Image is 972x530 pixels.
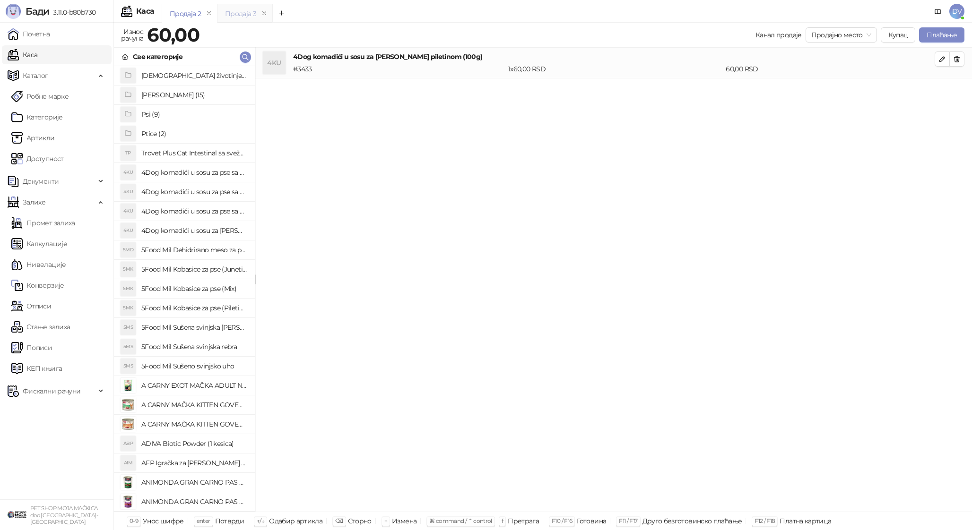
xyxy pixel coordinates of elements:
a: Почетна [8,25,50,43]
h4: [PERSON_NAME] (15) [141,87,247,103]
h4: 5Food Mil Sušena svinjska rebra [141,339,247,354]
a: Каса [8,45,37,64]
div: 1 x 60,00 RSD [506,64,724,74]
img: Slika [121,475,136,490]
div: Сторно [348,515,372,527]
h4: 5Food Mil Kobasice za pse (Piletina) [141,300,247,316]
h4: Trovet Plus Cat Intestinal sa svežom ribom (85g) [141,145,247,161]
a: Документација [930,4,946,19]
h4: Psi (9) [141,107,247,122]
small: PET SHOP MOJA MAČKICA doo [GEOGRAPHIC_DATA]-[GEOGRAPHIC_DATA] [30,505,98,525]
h4: 5Food Mil Sušena svinjska [PERSON_NAME] [141,320,247,335]
span: Документи [23,172,59,191]
button: Add tab [272,4,291,23]
div: Одабир артикла [269,515,322,527]
div: Каса [136,8,154,15]
button: Плаћање [919,27,964,43]
h4: A CARNY EXOT MAČKA ADULT NOJ 85g [141,378,247,393]
a: Промет залиха [11,214,75,232]
button: remove [258,9,270,17]
h4: A CARNY MAČKA KITTEN GOVEDINA,TELETINA I PILETINA 200g [141,417,247,432]
div: 4KU [263,51,286,74]
img: 64x64-companyLogo-9f44b8df-f022-41eb-b7d6-300ad218de09.png [8,505,26,524]
div: Унос шифре [143,515,184,527]
span: ↑/↓ [257,517,264,524]
div: 5MD [121,242,136,257]
img: Slika [121,397,136,412]
div: 60,00 RSD [724,64,937,74]
a: Калкулације [11,234,67,253]
img: Slika [121,378,136,393]
div: 4KU [121,165,136,180]
a: Категорије [11,108,63,127]
a: Пописи [11,338,52,357]
span: Бади [26,6,49,17]
h4: ADIVA Biotic Powder (1 kesica) [141,436,247,451]
a: Конверзије [11,276,64,295]
div: AIM [121,455,136,470]
div: Продаја 3 [225,9,256,19]
span: 0-9 [130,517,138,524]
div: 4KU [121,204,136,219]
div: 5MK [121,262,136,277]
h4: Ptice (2) [141,126,247,141]
h4: 5Food Mil Kobasice za pse (Mix) [141,281,247,296]
div: 5MS [121,359,136,374]
img: Slika [121,494,136,509]
span: F10 / F16 [552,517,572,524]
h4: 4Dog komadići u sosu za [PERSON_NAME] piletinom (100g) [293,51,935,62]
h4: 4Dog komadići u sosu za pse sa piletinom i govedinom (4x100g) [141,204,247,219]
div: Износ рачуна [119,26,145,44]
span: Фискални рачуни [23,382,80,401]
a: Доступност [11,149,64,168]
h4: 4Dog komadići u sosu za pse sa govedinom (100g) [141,165,247,180]
a: КЕП књига [11,359,62,378]
div: 4KU [121,223,136,238]
div: Потврди [215,515,244,527]
a: ArtikliАртикли [11,128,55,147]
span: F11 / F17 [619,517,637,524]
a: Нивелације [11,255,66,274]
div: Претрага [508,515,539,527]
button: Купац [881,27,916,43]
h4: [DEMOGRAPHIC_DATA] životinje (3) [141,68,247,83]
div: grid [114,66,255,512]
div: 4KU [121,184,136,199]
h4: ANIMONDA GRAN CARNO PAS ADULT GOVEDINA I JAGNJETINA 800g [141,494,247,509]
div: 5MS [121,320,136,335]
div: 5MK [121,281,136,296]
span: Залихе [23,193,45,212]
div: TP [121,145,136,161]
h4: 4Dog komadići u sosu za pse sa piletinom (100g) [141,184,247,199]
div: Платна картица [780,515,831,527]
span: F12 / F18 [755,517,775,524]
div: # 3433 [291,64,506,74]
div: 5MK [121,300,136,316]
strong: 60,00 [147,23,200,46]
span: Каталог [23,66,48,85]
div: Измена [392,515,417,527]
a: Отписи [11,297,51,316]
div: Продаја 2 [170,9,201,19]
span: ⌫ [335,517,343,524]
h4: A CARNY MAČKA KITTEN GOVEDINA,PILETINA I ZEC 200g [141,397,247,412]
span: enter [197,517,210,524]
div: Канал продаје [755,30,802,40]
span: 3.11.0-b80b730 [49,8,95,17]
h4: 5Food Mil Dehidrirano meso za pse [141,242,247,257]
div: Друго безготовинско плаћање [642,515,742,527]
h4: 5Food Mil Sušeno svinjsko uho [141,359,247,374]
div: ABP [121,436,136,451]
h4: 4Dog komadići u sosu za [PERSON_NAME] piletinom (100g) [141,223,247,238]
span: f [502,517,503,524]
h4: ANIMONDA GRAN CARNO PAS ADULT GOVEDINA I DIVLJAČ 800g [141,475,247,490]
span: Продајно место [811,28,871,42]
button: remove [203,9,215,17]
img: Logo [6,4,21,19]
h4: 5Food Mil Kobasice za pse (Junetina) [141,262,247,277]
div: Готовина [577,515,606,527]
img: Slika [121,417,136,432]
div: Све категорије [133,51,182,62]
h4: AFP Igračka za [PERSON_NAME] pecaljka crveni čupavac [141,455,247,470]
span: DV [949,4,964,19]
